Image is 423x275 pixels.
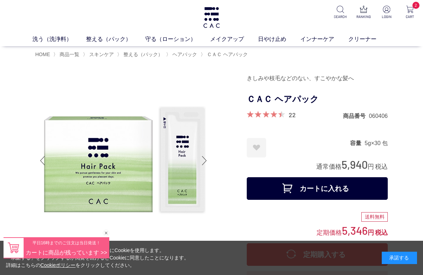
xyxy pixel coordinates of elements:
span: 税込 [375,163,388,170]
span: ヘアパック [172,52,197,57]
dt: 商品番号 [343,112,369,120]
a: 整える（パック） [122,52,163,57]
span: 円 [368,229,374,236]
dd: 5g×30 包 [365,139,388,147]
p: SEARCH [333,14,348,19]
span: 整える（パック） [123,52,163,57]
a: 洗う（洗浄料） [32,35,86,43]
div: きしみや枝毛などのない、すこやかな髪へ [247,72,388,84]
a: 2 CART [403,6,417,19]
div: 承諾する [382,252,417,264]
span: ＣＡＣ ヘアパック [207,52,248,57]
dt: 容量 [350,139,365,147]
span: 定期価格 [317,228,342,236]
a: LOGIN [379,6,394,19]
a: RANKING [356,6,371,19]
img: ＣＡＣ ヘアパック [35,72,211,249]
li: 〉 [166,51,199,58]
li: 〉 [201,51,250,58]
p: CART [403,14,417,19]
li: 〉 [83,51,116,58]
span: 円 [368,163,374,170]
a: 守る（ローション） [145,35,210,43]
div: 送料無料 [361,212,388,222]
span: 商品一覧 [60,52,79,57]
a: Cookieポリシー [41,262,76,268]
span: 税込 [375,229,388,236]
li: 〉 [53,51,81,58]
a: SEARCH [333,6,348,19]
a: 商品一覧 [58,52,79,57]
img: logo [202,7,221,28]
span: 通常価格 [316,163,342,170]
a: ヘアパック [171,52,197,57]
a: HOME [35,52,50,57]
span: 5,940 [342,158,368,171]
a: 整える（パック） [86,35,145,43]
p: LOGIN [379,14,394,19]
span: 5,346 [342,224,368,237]
a: インナーケア [300,35,348,43]
a: 22 [289,111,296,119]
a: お気に入りに登録する [247,138,266,157]
button: カートに入れる [247,177,388,200]
h1: ＣＡＣ ヘアパック [247,91,388,107]
a: スキンケア [88,52,114,57]
a: メイクアップ [210,35,258,43]
a: クリーナー [348,35,391,43]
span: スキンケア [89,52,114,57]
li: 〉 [117,51,165,58]
a: ＣＡＣ ヘアパック [206,52,248,57]
dd: 060406 [369,112,388,120]
span: 2 [412,2,419,9]
a: 日やけ止め [258,35,300,43]
p: RANKING [356,14,371,19]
